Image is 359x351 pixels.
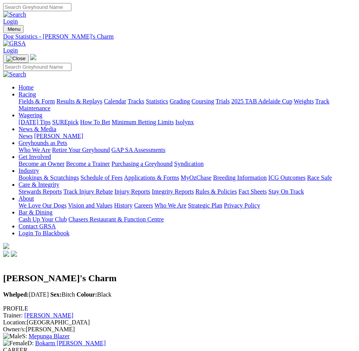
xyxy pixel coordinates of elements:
a: Race Safe [307,174,332,181]
a: How To Bet [80,119,110,125]
a: History [114,202,132,209]
div: Industry [19,174,356,181]
button: Toggle navigation [3,54,29,63]
a: Get Involved [19,154,51,160]
a: [PERSON_NAME] [34,133,83,139]
a: We Love Our Dogs [19,202,66,209]
h2: [PERSON_NAME]'s Charm [3,273,356,283]
a: Fields & Form [19,98,55,105]
img: twitter.svg [11,251,17,257]
a: Care & Integrity [19,181,59,188]
img: logo-grsa-white.png [3,243,9,249]
a: Track Maintenance [19,98,329,111]
a: 2025 TAB Adelaide Cup [231,98,292,105]
a: Fact Sheets [239,188,267,195]
span: Black [76,291,112,298]
a: Bokarm [PERSON_NAME] [35,340,106,346]
a: Who We Are [19,147,51,153]
a: Cash Up Your Club [19,216,67,223]
a: Breeding Information [213,174,267,181]
a: Vision and Values [68,202,112,209]
a: Greyhounds as Pets [19,140,67,146]
div: Bar & Dining [19,216,356,223]
a: SUREpick [52,119,78,125]
a: Schedule of Fees [80,174,122,181]
span: Owner/s: [3,326,26,332]
input: Search [3,3,71,11]
a: Login To Blackbook [19,230,69,236]
a: Privacy Policy [224,202,260,209]
a: ICG Outcomes [268,174,305,181]
a: Grading [170,98,190,105]
div: Greyhounds as Pets [19,147,356,154]
a: Racing [19,91,36,98]
span: Menu [8,26,20,32]
img: Search [3,71,26,78]
img: Female [3,340,27,347]
a: Wagering [19,112,42,118]
a: Integrity Reports [152,188,194,195]
img: Male [3,333,22,340]
a: Coursing [191,98,214,105]
img: facebook.svg [3,251,9,257]
div: News & Media [19,133,356,140]
a: Statistics [146,98,168,105]
a: About [19,195,34,202]
a: Dog Statistics - [PERSON_NAME]'s Charm [3,33,356,40]
a: Injury Reports [114,188,150,195]
div: About [19,202,356,209]
a: Trials [215,98,230,105]
a: Become a Trainer [66,160,110,167]
a: News & Media [19,126,56,132]
a: Strategic Plan [188,202,222,209]
a: Who We Are [154,202,186,209]
a: Mepunga Blazer [29,333,69,339]
a: Calendar [104,98,126,105]
img: Search [3,11,26,18]
a: Login [3,18,18,25]
a: Contact GRSA [19,223,56,229]
a: Industry [19,167,39,174]
span: [DATE] [3,291,49,298]
a: Minimum Betting Limits [112,119,174,125]
img: logo-grsa-white.png [30,54,36,60]
a: Chasers Restaurant & Function Centre [68,216,164,223]
div: [PERSON_NAME] [3,326,356,333]
span: S: [3,333,27,339]
div: PROFILE [3,305,356,312]
img: GRSA [3,40,26,47]
a: Login [3,47,18,54]
b: Whelped: [3,291,29,298]
a: Applications & Forms [124,174,179,181]
b: Colour: [76,291,97,298]
div: Care & Integrity [19,188,356,195]
a: Stewards Reports [19,188,62,195]
a: MyOzChase [181,174,212,181]
a: Retire Your Greyhound [52,147,110,153]
a: Purchasing a Greyhound [112,160,173,167]
a: Isolynx [175,119,194,125]
a: Results & Replays [56,98,102,105]
a: Careers [134,202,153,209]
a: Tracks [128,98,144,105]
div: Get Involved [19,160,356,167]
a: GAP SA Assessments [112,147,166,153]
a: [PERSON_NAME] [24,312,73,319]
a: Weights [294,98,314,105]
a: Bookings & Scratchings [19,174,79,181]
div: Racing [19,98,356,112]
a: Bar & Dining [19,209,52,216]
b: Sex: [50,291,61,298]
span: Bitch [50,291,75,298]
input: Search [3,63,71,71]
a: Home [19,84,34,91]
span: Trainer: [3,312,23,319]
div: [GEOGRAPHIC_DATA] [3,319,356,326]
a: Rules & Policies [195,188,237,195]
a: Become an Owner [19,160,64,167]
button: Toggle navigation [3,25,24,33]
a: News [19,133,32,139]
a: [DATE] Tips [19,119,51,125]
img: Close [6,56,25,62]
